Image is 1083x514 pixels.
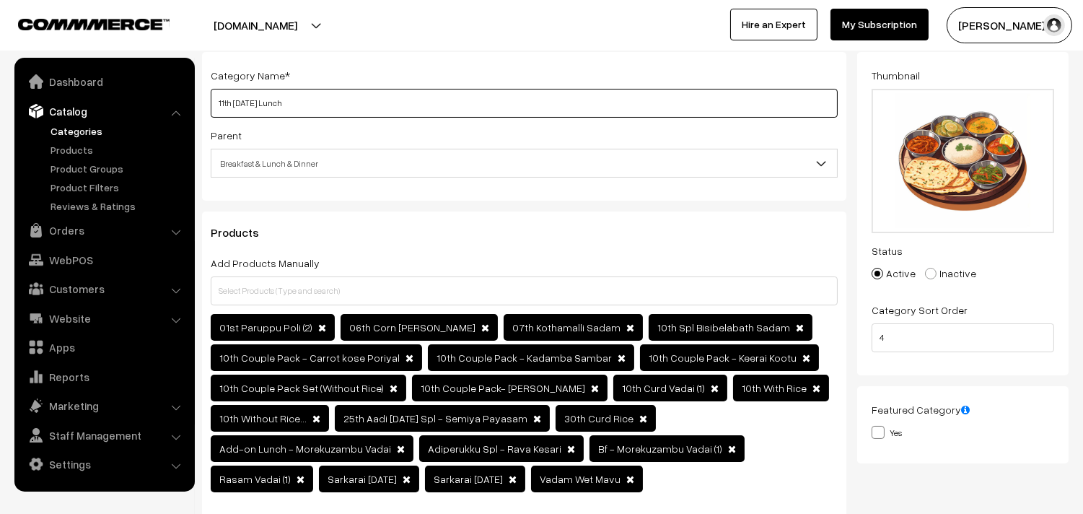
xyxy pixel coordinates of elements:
[219,382,384,394] span: 10th Couple Pack Set (Without Rice)
[163,7,348,43] button: [DOMAIN_NAME]
[47,142,190,157] a: Products
[18,217,190,243] a: Orders
[219,352,400,364] span: 10th Couple Pack - Carrot kose Poriyal
[598,443,722,455] span: Bf - Morekuzambu Vadai (1)
[947,7,1072,43] button: [PERSON_NAME] s…
[872,424,902,440] label: Yes
[18,98,190,124] a: Catalog
[649,352,797,364] span: 10th Couple Pack - Keerai Kootu
[18,334,190,360] a: Apps
[18,14,144,32] a: COMMMERCE
[18,393,190,419] a: Marketing
[18,247,190,273] a: WebPOS
[18,364,190,390] a: Reports
[872,302,968,318] label: Category Sort Order
[18,19,170,30] img: COMMMERCE
[47,199,190,214] a: Reviews & Ratings
[18,69,190,95] a: Dashboard
[211,149,838,178] span: Breakfast & Lunch & Dinner
[211,276,838,305] input: Select Products (Type and search)
[219,443,391,455] span: Add-on Lunch - Morekuzambu Vadai
[434,473,503,485] span: Sarkarai [DATE]
[742,382,807,394] span: 10th With Rice
[47,180,190,195] a: Product Filters
[18,276,190,302] a: Customers
[421,382,585,394] span: 10th Couple Pack- [PERSON_NAME]
[564,412,633,424] span: 30th Curd Rice
[540,473,621,485] span: Vadam Wet Mavu
[925,266,976,281] label: Inactive
[512,321,621,334] span: 07th Kothamalli Sadam
[437,352,612,364] span: 10th Couple Pack - Kadamba Sambar
[211,225,276,240] span: Products
[211,256,320,271] label: Add Products Manually
[219,412,307,424] span: 10th Without Rice...
[349,321,475,334] span: 06th Corn [PERSON_NAME]
[343,412,527,424] span: 25th Aadi [DATE] Spl - Semiya Payasam
[211,68,290,83] label: Category Name
[622,382,705,394] span: 10th Curd Vadai (1)
[730,9,817,40] a: Hire an Expert
[219,321,312,334] span: 01st Paruppu Poli (2)
[872,243,903,258] label: Status
[211,151,837,176] span: Breakfast & Lunch & Dinner
[872,402,970,417] label: Featured Category
[657,321,790,334] span: 10th Spl Bisibelabath Sadam
[219,473,291,485] span: Rasam Vadai (1)
[211,128,242,143] label: Parent
[830,9,929,40] a: My Subscription
[47,123,190,139] a: Categories
[872,266,916,281] label: Active
[47,161,190,176] a: Product Groups
[872,68,920,83] label: Thumbnail
[328,473,397,485] span: Sarkarai [DATE]
[428,443,561,455] span: Adiperukku Spl - Rava Kesari
[18,451,190,477] a: Settings
[872,323,1054,352] input: Enter Number
[18,422,190,448] a: Staff Management
[211,89,838,118] input: Category Name
[18,305,190,331] a: Website
[1043,14,1065,36] img: user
